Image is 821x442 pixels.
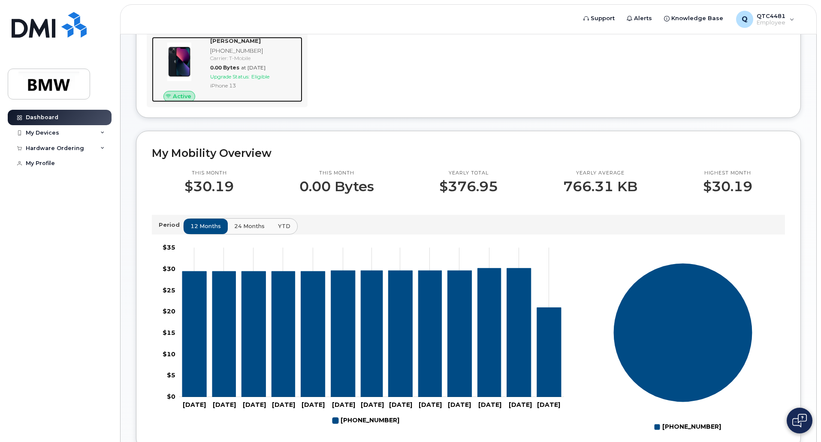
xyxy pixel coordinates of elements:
[278,222,290,230] span: YTD
[183,401,206,409] tspan: [DATE]
[163,244,175,251] tspan: $35
[563,179,637,194] p: 766.31 KB
[163,265,175,272] tspan: $30
[478,401,501,409] tspan: [DATE]
[210,73,250,80] span: Upgrade Status:
[272,401,295,409] tspan: [DATE]
[163,286,175,294] tspan: $25
[537,401,560,409] tspan: [DATE]
[703,170,752,177] p: Highest month
[703,179,752,194] p: $30.19
[613,263,753,434] g: Chart
[152,37,302,102] a: Active[PERSON_NAME][PHONE_NUMBER]Carrier: T-Mobile0.00 Bytesat [DATE]Upgrade Status:EligibleiPhon...
[251,73,269,80] span: Eligible
[184,179,234,194] p: $30.19
[634,14,652,23] span: Alerts
[577,10,621,27] a: Support
[210,64,239,71] span: 0.00 Bytes
[621,10,658,27] a: Alerts
[448,401,471,409] tspan: [DATE]
[563,170,637,177] p: Yearly average
[213,401,236,409] tspan: [DATE]
[419,401,442,409] tspan: [DATE]
[210,47,299,55] div: [PHONE_NUMBER]
[234,222,265,230] span: 24 months
[671,14,723,23] span: Knowledge Base
[439,179,498,194] p: $376.95
[167,371,175,379] tspan: $5
[658,10,729,27] a: Knowledge Base
[439,170,498,177] p: Yearly total
[613,263,753,402] g: Series
[184,170,234,177] p: This month
[159,221,183,229] p: Period
[757,19,785,26] span: Employee
[332,413,399,428] g: Legend
[730,11,800,28] div: QTC4481
[241,64,266,71] span: at [DATE]
[152,147,785,159] h2: My Mobility Overview
[173,92,191,100] span: Active
[163,244,564,428] g: Chart
[210,82,299,89] div: iPhone 13
[163,307,175,315] tspan: $20
[792,414,807,427] img: Open chat
[654,420,721,434] g: Legend
[757,12,785,19] span: QTC4481
[243,401,266,409] tspan: [DATE]
[332,413,399,428] g: 864-577-2756
[210,54,299,62] div: Carrier: T-Mobile
[332,401,355,409] tspan: [DATE]
[167,393,175,400] tspan: $0
[591,14,615,23] span: Support
[299,170,374,177] p: This month
[210,37,261,44] strong: [PERSON_NAME]
[742,14,748,24] span: Q
[509,401,532,409] tspan: [DATE]
[159,41,200,82] img: image20231002-3703462-1ig824h.jpeg
[361,401,384,409] tspan: [DATE]
[302,401,325,409] tspan: [DATE]
[182,268,561,397] g: 864-577-2756
[163,329,175,337] tspan: $15
[389,401,412,409] tspan: [DATE]
[163,350,175,358] tspan: $10
[299,179,374,194] p: 0.00 Bytes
